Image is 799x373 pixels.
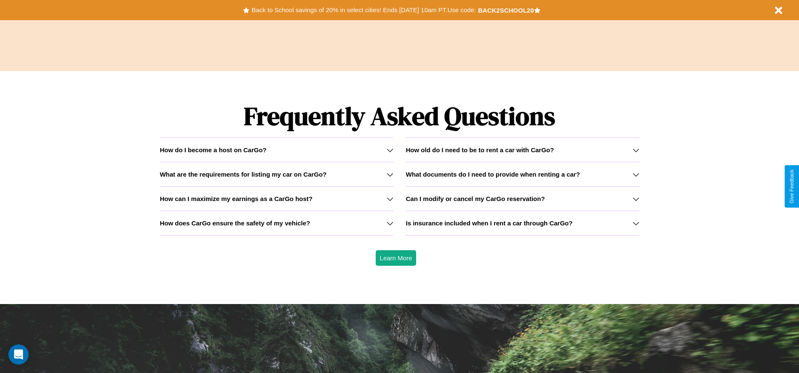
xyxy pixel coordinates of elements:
[160,220,310,227] h3: How does CarGo ensure the safety of my vehicle?
[160,95,639,138] h1: Frequently Asked Questions
[160,146,266,153] h3: How do I become a host on CarGo?
[406,195,545,202] h3: Can I modify or cancel my CarGo reservation?
[160,171,326,178] h3: What are the requirements for listing my car on CarGo?
[160,195,313,202] h3: How can I maximize my earnings as a CarGo host?
[249,4,478,16] button: Back to School savings of 20% in select cities! Ends [DATE] 10am PT.Use code:
[406,146,554,153] h3: How old do I need to be to rent a car with CarGo?
[478,7,534,14] b: BACK2SCHOOL20
[406,220,573,227] h3: Is insurance included when I rent a car through CarGo?
[406,171,580,178] h3: What documents do I need to provide when renting a car?
[789,169,795,204] div: Give Feedback
[8,344,29,365] div: Open Intercom Messenger
[376,250,417,266] button: Learn More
